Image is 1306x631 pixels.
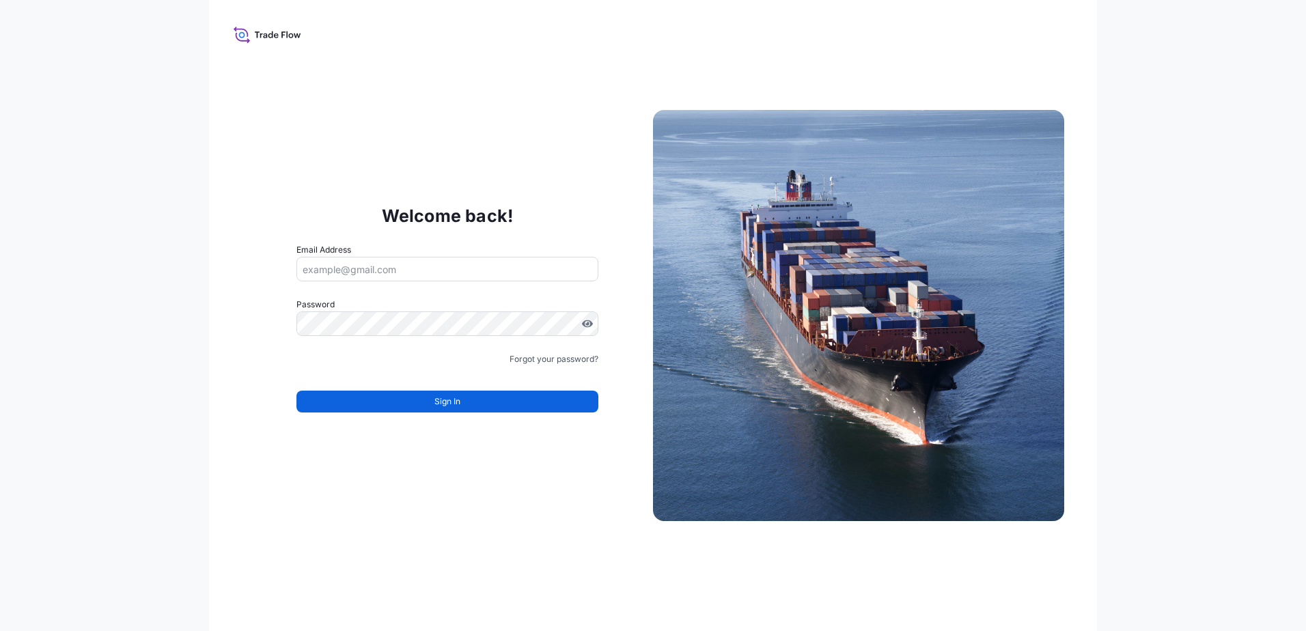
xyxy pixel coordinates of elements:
[296,391,598,412] button: Sign In
[510,352,598,366] a: Forgot your password?
[296,298,598,311] label: Password
[653,110,1064,521] img: Ship illustration
[582,318,593,329] button: Show password
[382,205,514,227] p: Welcome back!
[434,395,460,408] span: Sign In
[296,257,598,281] input: example@gmail.com
[296,243,351,257] label: Email Address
